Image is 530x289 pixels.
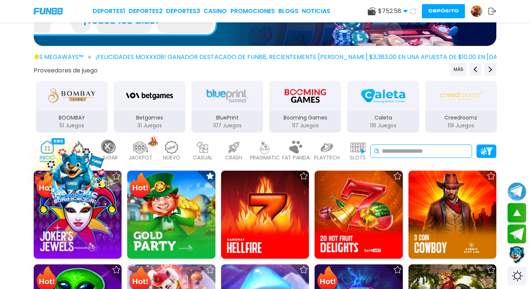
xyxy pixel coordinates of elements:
[508,267,526,285] div: Switch theme
[378,7,408,16] span: $ 752.58
[52,138,65,144] div: 9180
[508,182,526,201] button: Join telegram channel
[471,6,482,17] img: Avatar
[315,171,402,258] img: 20 Hot Fruit Delights
[36,114,108,122] p: BOOMBAY
[226,141,241,154] img: crash_light.webp
[195,141,210,154] img: casual_light.webp
[34,171,59,201] img: Hot
[192,122,263,130] p: 107 Juegos
[133,141,148,154] img: jackpot_light.webp
[129,154,153,162] p: JACKPOT
[282,86,329,106] img: Booming Games
[129,7,163,16] a: Deportes2
[425,122,497,130] p: 119 Juegos
[451,63,466,76] button: Previous providers
[204,86,251,106] img: BluePrint
[278,7,298,16] a: BLOGS
[34,66,98,74] button: Proveedores de juego
[164,141,179,154] img: new_light.webp
[189,80,266,133] button: BluePrint
[126,86,173,106] img: Betgames
[350,154,366,162] p: SLOTS
[314,154,340,162] p: PLAYTECH
[33,80,111,133] button: BOOMBAY
[225,154,242,162] p: CRASH
[469,63,481,76] button: Previous providers
[347,122,419,130] p: 116 Juegos
[127,171,215,258] img: Gold Party
[484,63,496,76] button: Next providers
[359,86,407,106] img: Caleta
[34,171,122,258] img: Joker's Jewels
[269,114,341,122] p: Booming Games
[344,80,422,133] button: Caleta
[148,136,158,146] img: hot
[128,171,152,201] img: Hot
[319,141,334,154] img: playtech_light.webp
[282,154,310,162] p: FAT PANDA
[302,7,330,16] a: NOTICIAS
[111,80,189,133] button: Betgames
[471,5,488,17] a: Avatar
[350,141,365,154] img: slots_light.webp
[266,80,344,133] button: Booming Games
[36,122,108,130] p: 51 Juegos
[288,141,303,154] img: fat_panda_light.webp
[250,154,280,162] p: PRAGMATIC
[347,114,419,122] p: Caleta
[166,7,200,16] a: Deportes3
[93,7,125,16] a: Deportes1
[163,154,180,162] p: NUEVO
[41,143,108,211] img: Image Link
[425,114,497,122] p: Creedroomz
[440,86,482,106] img: Creedroomz
[508,245,526,265] button: Contact customer service
[480,147,493,155] img: Platform Filter
[408,171,496,258] img: 3 Coin Cowboy
[230,7,275,16] a: Promociones
[34,8,63,14] img: Company Logo
[203,7,227,16] a: CASINO
[508,203,526,223] button: scroll up
[192,114,263,122] p: BluePrint
[508,224,526,244] button: Join telegram
[221,171,309,258] img: Hellfire
[269,122,341,130] p: 117 Juegos
[422,80,500,133] button: Creedroomz
[257,141,272,154] img: pragmatic_light.webp
[422,4,465,18] button: Depósito
[48,86,95,106] img: BOOMBAY
[114,122,186,130] p: 31 Juegos
[193,154,212,162] p: CASUAL
[114,114,186,122] p: Betgames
